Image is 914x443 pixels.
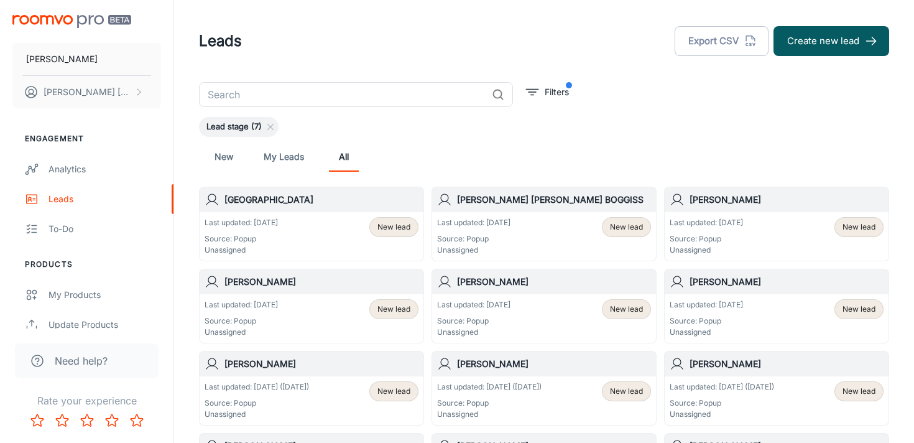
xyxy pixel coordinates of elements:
div: My Products [48,288,161,302]
h6: [PERSON_NAME] [457,357,651,371]
a: My Leads [264,142,304,172]
div: Leads [48,192,161,206]
p: Source: Popup [670,398,774,409]
a: [GEOGRAPHIC_DATA]Last updated: [DATE]Source: PopupUnassignedNew lead [199,187,424,261]
button: Rate 3 star [75,408,99,433]
a: All [329,142,359,172]
a: [PERSON_NAME]Last updated: [DATE]Source: PopupUnassignedNew lead [432,269,657,343]
span: New lead [610,386,643,397]
p: Unassigned [205,245,278,256]
button: filter [523,82,572,102]
span: New lead [377,304,410,315]
a: [PERSON_NAME]Last updated: [DATE] ([DATE])Source: PopupUnassignedNew lead [199,351,424,426]
h6: [PERSON_NAME] [224,275,418,289]
div: Lead stage (7) [199,117,279,137]
div: To-do [48,222,161,236]
p: Unassigned [205,409,309,420]
span: New lead [842,304,875,315]
p: Rate your experience [10,393,164,408]
span: New lead [842,386,875,397]
button: Create new lead [773,26,889,56]
span: Need help? [55,353,108,368]
p: Last updated: [DATE] [437,217,510,228]
p: Source: Popup [205,398,309,409]
p: [PERSON_NAME] [26,52,98,66]
a: [PERSON_NAME]Last updated: [DATE]Source: PopupUnassignedNew lead [664,187,889,261]
div: Analytics [48,162,161,176]
p: Unassigned [437,245,510,256]
p: Last updated: [DATE] ([DATE]) [670,381,774,393]
p: Source: Popup [670,233,743,245]
h6: [PERSON_NAME] [690,357,884,371]
button: [PERSON_NAME] [12,43,161,75]
p: Unassigned [437,327,510,338]
button: Rate 4 star [99,408,124,433]
h6: [GEOGRAPHIC_DATA] [224,193,418,207]
p: Filters [545,85,569,99]
p: Source: Popup [205,315,278,327]
p: Source: Popup [437,233,510,245]
p: Source: Popup [437,315,510,327]
h6: [PERSON_NAME] [PERSON_NAME] BOGGISS [457,193,651,207]
p: Last updated: [DATE] ([DATE]) [205,381,309,393]
button: Rate 2 star [50,408,75,433]
h6: [PERSON_NAME] [457,275,651,289]
p: Unassigned [670,245,743,256]
span: New lead [377,386,410,397]
h6: [PERSON_NAME] [690,193,884,207]
a: [PERSON_NAME]Last updated: [DATE]Source: PopupUnassignedNew lead [664,269,889,343]
p: Last updated: [DATE] [205,299,278,310]
button: Export CSV [675,26,769,56]
a: [PERSON_NAME]Last updated: [DATE]Source: PopupUnassignedNew lead [199,269,424,343]
h6: [PERSON_NAME] [224,357,418,371]
p: [PERSON_NAME] [PERSON_NAME] [44,85,131,99]
p: Source: Popup [437,398,542,409]
p: Last updated: [DATE] [205,217,278,228]
p: Last updated: [DATE] ([DATE]) [437,381,542,393]
p: Last updated: [DATE] [437,299,510,310]
span: New lead [610,222,643,233]
p: Last updated: [DATE] [670,217,743,228]
p: Unassigned [437,409,542,420]
a: New [209,142,239,172]
span: New lead [842,222,875,233]
a: [PERSON_NAME] [PERSON_NAME] BOGGISSLast updated: [DATE]Source: PopupUnassignedNew lead [432,187,657,261]
p: Unassigned [670,409,774,420]
p: Source: Popup [670,315,743,327]
button: Rate 1 star [25,408,50,433]
span: New lead [610,304,643,315]
img: Roomvo PRO Beta [12,15,131,28]
div: Update Products [48,318,161,332]
p: Unassigned [670,327,743,338]
button: Rate 5 star [124,408,149,433]
p: Last updated: [DATE] [670,299,743,310]
h6: [PERSON_NAME] [690,275,884,289]
p: Source: Popup [205,233,278,245]
p: Unassigned [205,327,278,338]
a: [PERSON_NAME]Last updated: [DATE] ([DATE])Source: PopupUnassignedNew lead [432,351,657,426]
button: [PERSON_NAME] [PERSON_NAME] [12,76,161,108]
span: Lead stage (7) [199,121,269,133]
input: Search [199,82,487,107]
h1: Leads [199,30,242,52]
span: New lead [377,222,410,233]
a: [PERSON_NAME]Last updated: [DATE] ([DATE])Source: PopupUnassignedNew lead [664,351,889,426]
